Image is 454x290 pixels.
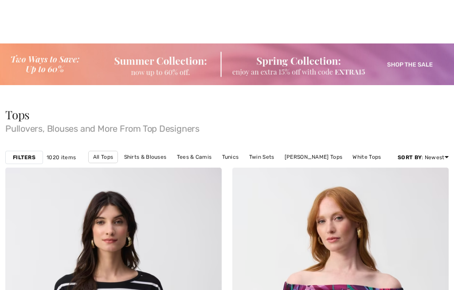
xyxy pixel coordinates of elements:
a: White Tops [348,151,385,163]
a: Shirts & Blouses [120,151,171,163]
a: [PERSON_NAME] Tops [223,163,289,175]
a: Black Tops [184,163,221,175]
span: 1020 items [47,153,76,161]
a: All Tops [88,151,118,163]
strong: Filters [13,153,35,161]
span: Pullovers, Blouses and More From Top Designers [5,121,449,133]
span: Tops [5,107,30,122]
div: : Newest [398,153,449,161]
strong: Sort By [398,154,422,161]
a: Tunics [218,151,243,163]
a: [PERSON_NAME] Tops [280,151,347,163]
a: Twin Sets [245,151,279,163]
a: Tees & Camis [172,151,216,163]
